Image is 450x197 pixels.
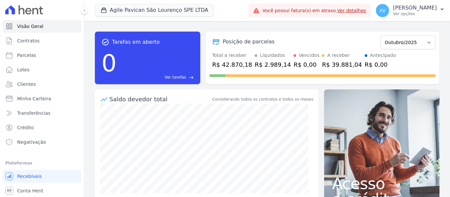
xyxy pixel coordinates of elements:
[332,176,432,191] span: Acesso
[3,34,81,47] a: Contratos
[5,159,79,167] div: Plataformas
[17,81,36,87] span: Clientes
[380,8,385,13] span: AV
[3,121,81,134] a: Crédito
[109,95,211,104] div: Saldo devedor total
[371,1,450,20] button: AV [PERSON_NAME] Ver opções
[3,20,81,33] a: Visão Geral
[299,52,319,59] div: Vencidos
[119,74,194,80] a: Ver tarefas east
[294,60,319,69] div: R$ 0,00
[212,52,252,59] div: Total a receber
[370,52,396,59] div: Antecipado
[3,63,81,76] a: Lotes
[101,46,117,80] div: 0
[255,60,291,69] div: R$ 2.989,14
[212,96,313,102] div: Considerando todos os contratos e todos os meses
[17,139,46,145] span: Negativação
[3,135,81,149] a: Negativação
[3,49,81,62] a: Parcelas
[17,95,51,102] span: Minha Carteira
[393,11,437,16] p: Ver opções
[337,8,366,13] a: Ver detalhes
[17,37,40,44] span: Contratos
[165,74,186,80] span: Ver tarefas
[365,60,396,69] div: R$ 0,00
[3,107,81,120] a: Transferências
[3,170,81,183] a: Recebíveis
[95,4,214,16] button: Agile Pavican São Lourenço SPE LTDA
[112,38,160,46] span: Tarefas em aberto
[3,92,81,105] a: Minha Carteira
[189,75,194,80] span: east
[212,60,252,69] div: R$ 42.870,18
[260,52,285,59] div: Liquidados
[262,7,366,14] span: Você possui fatura(s) em atraso.
[3,78,81,91] a: Clientes
[101,38,109,46] span: task_alt
[17,52,36,59] span: Parcelas
[17,124,34,131] span: Crédito
[17,23,43,30] span: Visão Geral
[17,66,30,73] span: Lotes
[223,38,275,46] div: Posição de parcelas
[322,60,362,69] div: R$ 39.881,04
[327,52,350,59] div: A receber
[393,5,437,11] p: [PERSON_NAME]
[17,173,42,180] span: Recebíveis
[17,110,50,116] span: Transferências
[17,187,43,194] span: Conta Hent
